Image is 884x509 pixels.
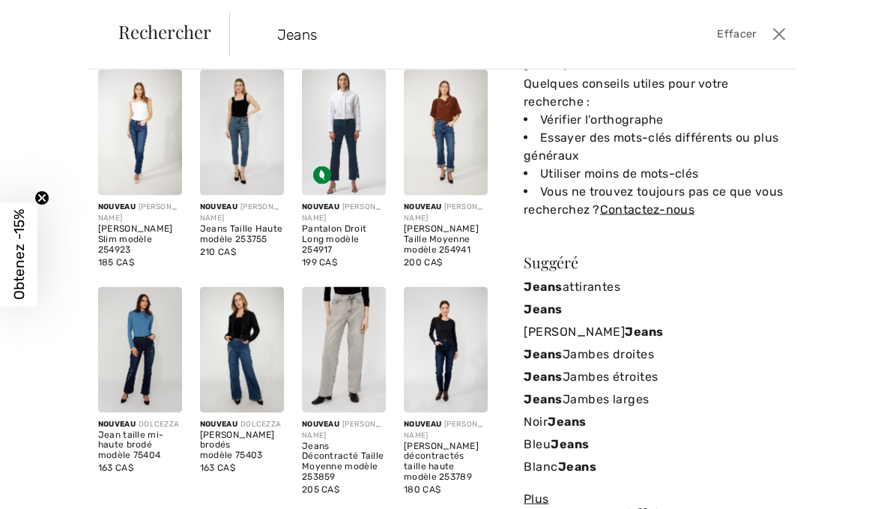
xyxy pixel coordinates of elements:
span: Nouveau [404,202,441,211]
a: Jeansattirantes [524,276,786,298]
span: Nouveau [302,420,339,429]
span: Obtenez -15% [10,209,28,300]
a: JeansJambes étroites [524,366,786,388]
strong: Jeans [548,415,586,429]
img: Jean taille mi-haute brodé modèle 75404. As sample [98,287,182,413]
span: 205 CA$ [302,484,339,495]
a: Jeans [524,298,786,321]
li: Vérifier l'orthographe [524,111,786,129]
img: Jean Léopard Taille Moyenne modèle 254941. Blue [404,70,488,196]
img: Pantalon Droit Long modèle 254917. DARK DENIM BLUE [302,70,386,196]
div: [PERSON_NAME] Slim modèle 254923 [98,224,182,255]
div: Plus [524,490,786,508]
div: [PERSON_NAME] [302,202,386,224]
span: Effacer [717,26,756,43]
strong: Jeans [524,392,562,406]
a: JeansJambes droites [524,343,786,366]
button: Ferme [769,22,790,46]
span: 200 CA$ [404,257,442,268]
span: 163 CA$ [200,463,235,473]
div: [PERSON_NAME] [200,202,284,224]
div: DOLCEZZA [200,419,284,430]
span: Nouveau [302,202,339,211]
strong: Jeans [524,370,562,384]
div: [PERSON_NAME] brodés modèle 75403 [200,430,284,461]
img: Jean Coupe Slim modèle 254923. Blue [98,70,182,196]
strong: Jeans [558,460,596,474]
div: [PERSON_NAME] Taille Moyenne modèle 254941 [404,224,488,255]
a: BleuJeans [524,433,786,456]
img: Jeans évasés brodés modèle 75403. As sample [200,287,284,413]
a: [PERSON_NAME]Jeans [524,321,786,343]
span: 185 CA$ [98,257,134,268]
div: Suggéré [524,255,786,270]
div: [PERSON_NAME] [404,202,488,224]
button: Close teaser [34,190,49,205]
span: Nouveau [98,202,136,211]
a: JeansJambes larges [524,388,786,411]
div: [PERSON_NAME] [302,419,386,442]
div: Jeans Décontracté Taille Moyenne modèle 253859 [302,442,386,483]
div: DOLCEZZA [98,419,182,430]
div: [PERSON_NAME] décontractés taille haute modèle 253789 [404,442,488,483]
a: Contactez-nous [600,202,694,217]
strong: Jeans [625,325,663,339]
li: Utiliser moins de mots-clés [524,165,786,183]
li: Essayer des mots-clés différents ou plus généraux [524,129,786,165]
span: Rechercher [118,22,211,40]
span: Nouveau [404,420,441,429]
div: Quelques conseils utiles pour votre recherche : [524,75,786,219]
span: 210 CA$ [200,247,236,257]
div: Jean taille mi-haute brodé modèle 75404 [98,430,182,461]
a: BlancJeans [524,456,786,478]
li: Vous ne trouvez toujours pas ce que vous recherchez ? [524,183,786,219]
img: Tissu écologique [313,166,331,184]
strong: Jeans [551,437,589,451]
span: Chat [35,10,66,24]
img: Jeans Taille Haute modèle 253755. Blue [200,70,284,196]
span: 163 CA$ [98,463,133,473]
div: Jeans Taille Haute modèle 253755 [200,224,284,245]
strong: Jeans [524,302,562,316]
strong: Jeans [524,347,562,361]
strong: Jeans [524,280,562,294]
a: NoirJeans [524,411,786,433]
span: 180 CA$ [404,484,441,495]
span: Nouveau [200,420,237,429]
span: 199 CA$ [302,257,337,268]
div: [PERSON_NAME] [98,202,182,224]
div: [PERSON_NAME] [404,419,488,442]
img: Jeans décontractés taille haute modèle 253789. Dark blue [404,287,488,413]
span: Nouveau [98,420,136,429]
div: Pantalon Droit Long modèle 254917 [302,224,386,255]
input: TAPER POUR RECHERCHER [266,12,643,57]
span: Nouveau [200,202,237,211]
img: Jeans Décontracté Taille Moyenne modèle 253859. LIGHT GREY [302,287,386,413]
